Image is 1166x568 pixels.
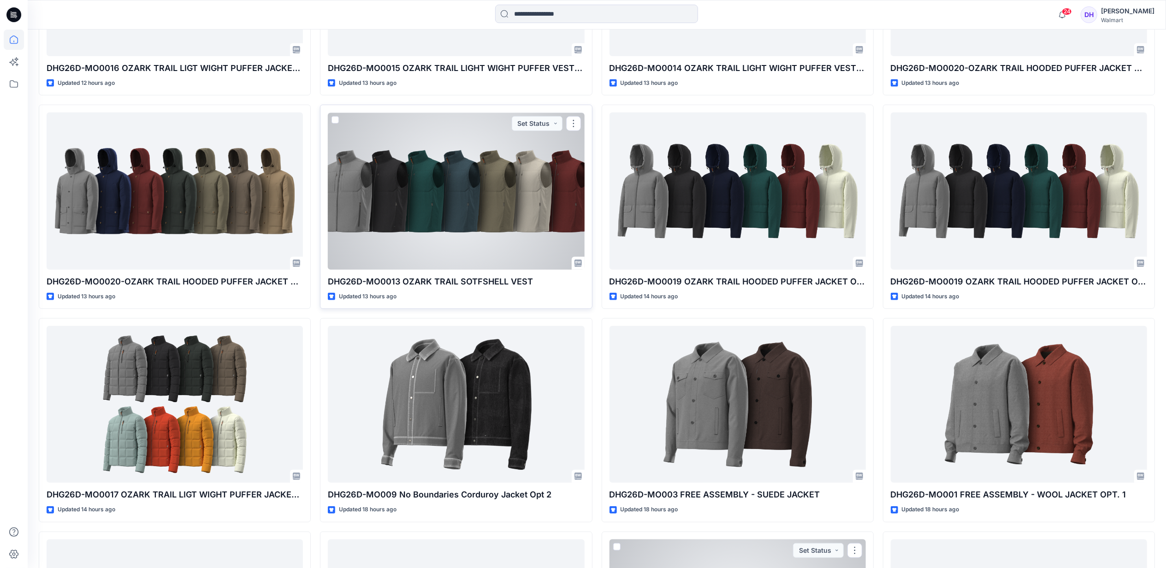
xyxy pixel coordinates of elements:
p: Updated 13 hours ago [339,78,397,88]
p: DHG26D-MO003 FREE ASSEMBLY - SUEDE JACKET [610,488,866,501]
p: DHG26D-MO001 FREE ASSEMBLY - WOOL JACKET OPT. 1 [891,488,1147,501]
a: DHG26D-MO0017 OZARK TRAIL LIGT WIGHT PUFFER JACKET OPT 2 [47,326,303,483]
div: Walmart [1101,17,1154,24]
a: DHG26D-MO003 FREE ASSEMBLY - SUEDE JACKET [610,326,866,483]
p: DHG26D-MO0016 OZARK TRAIL LIGT WIGHT PUFFER JACKET OPT 1 [47,62,303,75]
p: DHG26D-MO0020-OZARK TRAIL HOODED PUFFER JACKET OPT 3 [47,275,303,288]
p: Updated 12 hours ago [58,78,115,88]
a: DHG26D-MO009 No Boundaries Corduroy Jacket Opt 2 [328,326,584,483]
p: DHG26D-MO009 No Boundaries Corduroy Jacket Opt 2 [328,488,584,501]
p: Updated 18 hours ago [902,505,959,515]
p: Updated 14 hours ago [902,292,959,302]
p: Updated 13 hours ago [58,292,115,302]
p: DHG26D-MO0020-OZARK TRAIL HOODED PUFFER JACKET OPT 3 [891,62,1147,75]
a: DHG26D-MO001 FREE ASSEMBLY - WOOL JACKET OPT. 1 [891,326,1147,483]
div: DH [1081,6,1097,23]
p: DHG26D-MO0019 OZARK TRAIL HOODED PUFFER JACKET OPT 2 [610,275,866,288]
a: DHG26D-MO0013 OZARK TRAIL SOTFSHELL VEST [328,112,584,269]
a: DHG26D-MO0020-OZARK TRAIL HOODED PUFFER JACKET OPT 3 [47,112,303,269]
span: 24 [1062,8,1072,15]
p: DHG26D-MO0017 OZARK TRAIL LIGT WIGHT PUFFER JACKET OPT 2 [47,488,303,501]
p: Updated 13 hours ago [621,78,678,88]
p: DHG26D-MO0013 OZARK TRAIL SOTFSHELL VEST [328,275,584,288]
p: DHG26D-MO0019 OZARK TRAIL HOODED PUFFER JACKET OPT 2 [891,275,1147,288]
p: Updated 18 hours ago [621,505,678,515]
p: DHG26D-MO0015 OZARK TRAIL LIGHT WIGHT PUFFER VEST OPT 2 [328,62,584,75]
p: Updated 18 hours ago [339,505,397,515]
a: DHG26D-MO0019 OZARK TRAIL HOODED PUFFER JACKET OPT 2 [610,112,866,269]
p: Updated 14 hours ago [621,292,678,302]
a: DHG26D-MO0019 OZARK TRAIL HOODED PUFFER JACKET OPT 2 [891,112,1147,269]
p: Updated 13 hours ago [339,292,397,302]
div: [PERSON_NAME] [1101,6,1154,17]
p: Updated 14 hours ago [58,505,115,515]
p: DHG26D-MO0014 OZARK TRAIL LIGHT WIGHT PUFFER VEST OPT 1 [610,62,866,75]
p: Updated 13 hours ago [902,78,959,88]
